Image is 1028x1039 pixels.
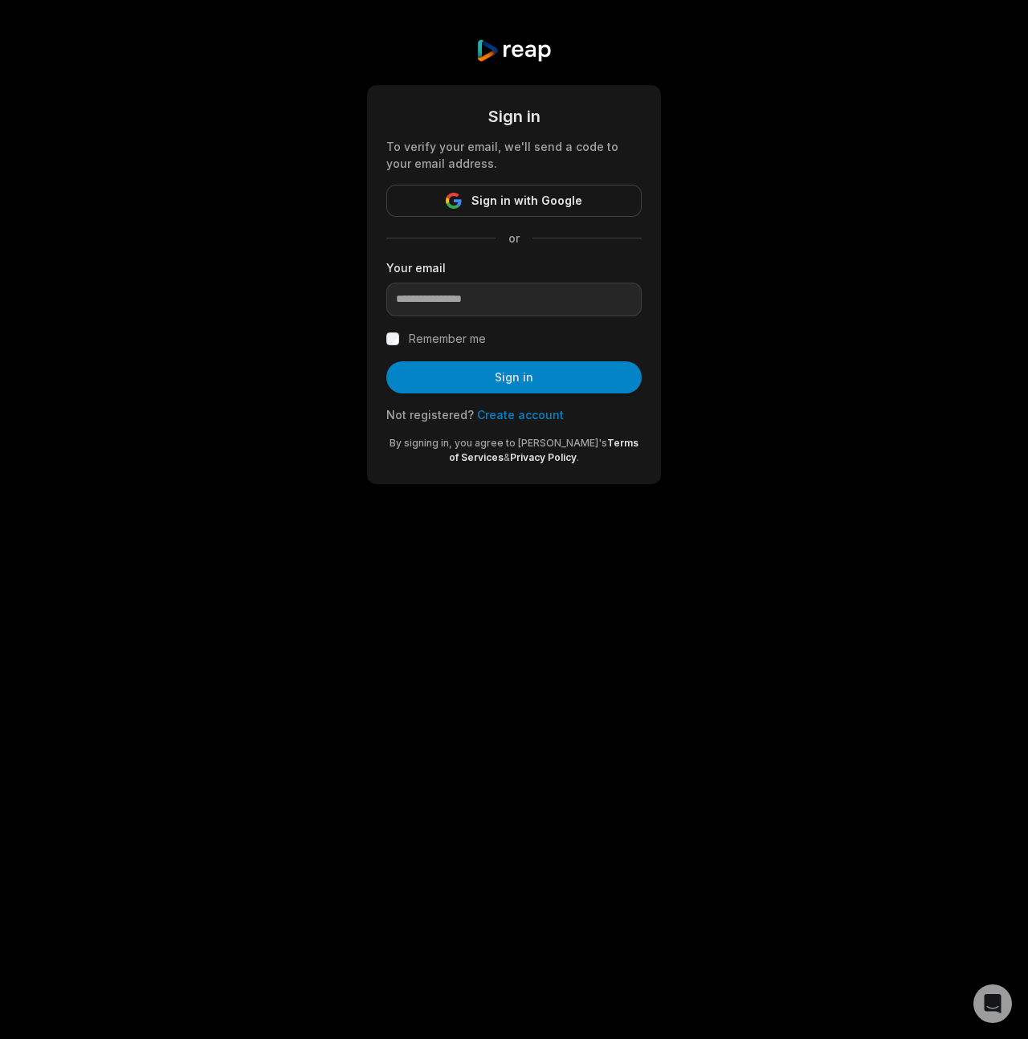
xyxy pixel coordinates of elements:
label: Remember me [409,329,486,348]
a: Privacy Policy [510,451,577,463]
span: Sign in with Google [471,191,582,210]
button: Sign in with Google [386,185,642,217]
div: Open Intercom Messenger [973,984,1012,1023]
div: To verify your email, we'll send a code to your email address. [386,138,642,172]
img: reap [475,39,552,63]
button: Sign in [386,361,642,393]
span: or [496,230,532,247]
label: Your email [386,259,642,276]
div: Sign in [386,104,642,128]
a: Terms of Services [449,437,638,463]
span: & [504,451,510,463]
span: Not registered? [386,408,474,422]
a: Create account [477,408,564,422]
span: . [577,451,579,463]
span: By signing in, you agree to [PERSON_NAME]'s [390,437,607,449]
